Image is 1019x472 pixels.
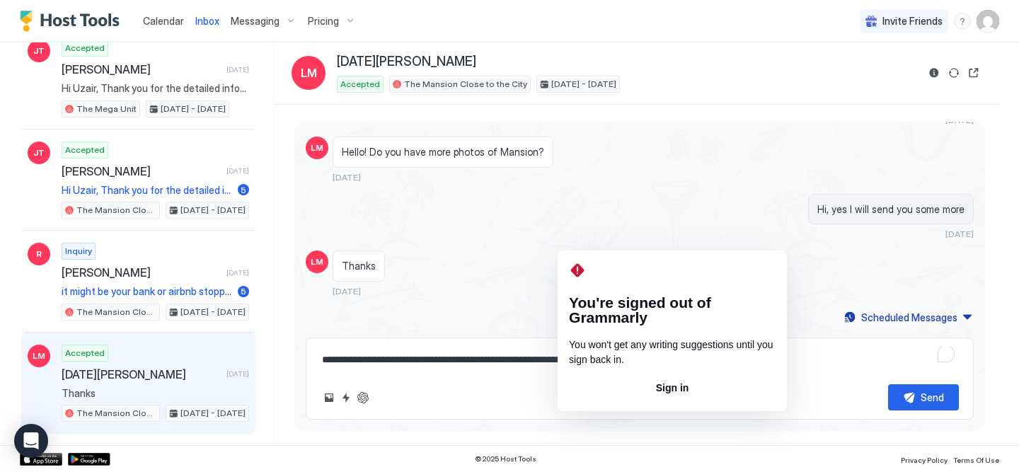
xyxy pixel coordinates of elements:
[977,10,999,33] div: User profile
[33,350,45,362] span: LM
[180,407,246,420] span: [DATE] - [DATE]
[953,456,999,464] span: Terms Of Use
[62,62,221,76] span: [PERSON_NAME]
[65,347,105,359] span: Accepted
[842,308,974,327] button: Scheduled Messages
[926,64,943,81] button: Reservation information
[342,146,544,159] span: Hello! Do you have more photos of Mansion?
[301,64,317,81] span: LM
[68,453,110,466] a: Google Play Store
[333,172,361,183] span: [DATE]
[338,389,355,406] button: Quick reply
[241,286,246,297] span: 5
[20,453,62,466] a: App Store
[311,255,323,268] span: LM
[14,424,48,458] div: Open Intercom Messenger
[231,15,280,28] span: Messaging
[65,42,105,54] span: Accepted
[921,390,944,405] div: Send
[195,15,219,27] span: Inbox
[321,389,338,406] button: Upload image
[76,204,156,217] span: The Mansion Close to the City
[62,82,249,95] span: Hi Uzair, Thank you for the detailed information about the check-in, location, and house rules. I...
[901,451,948,466] a: Privacy Policy
[954,13,971,30] div: menu
[945,229,974,239] span: [DATE]
[551,78,616,91] span: [DATE] - [DATE]
[65,245,92,258] span: Inquiry
[241,185,246,195] span: 5
[62,367,221,381] span: [DATE][PERSON_NAME]
[161,103,226,115] span: [DATE] - [DATE]
[226,268,249,277] span: [DATE]
[475,454,536,464] span: © 2025 Host Tools
[321,347,959,373] textarea: To enrich screen reader interactions, please activate Accessibility in Grammarly extension settings
[62,387,249,400] span: Thanks
[965,64,982,81] button: Open reservation
[76,407,156,420] span: The Mansion Close to the City
[62,285,232,298] span: it might be your bank or airbnb stopping the transaction
[817,203,965,216] span: Hi, yes I will send you some more
[65,144,105,156] span: Accepted
[226,369,249,379] span: [DATE]
[33,146,45,159] span: JT
[180,306,246,318] span: [DATE] - [DATE]
[76,306,156,318] span: The Mansion Close to the City
[404,78,527,91] span: The Mansion Close to the City
[882,15,943,28] span: Invite Friends
[62,184,232,197] span: Hi Uzair, Thank you for the detailed information about the check-in, location, and house rules. I...
[76,103,137,115] span: The Mega Unit
[901,456,948,464] span: Privacy Policy
[342,260,376,272] span: Thanks
[143,15,184,27] span: Calendar
[333,286,361,297] span: [DATE]
[36,248,42,260] span: R
[195,13,219,28] a: Inbox
[945,64,962,81] button: Sync reservation
[20,11,126,32] a: Host Tools Logo
[143,13,184,28] a: Calendar
[180,204,246,217] span: [DATE] - [DATE]
[226,166,249,175] span: [DATE]
[33,45,45,57] span: JT
[888,384,959,410] button: Send
[308,15,339,28] span: Pricing
[953,451,999,466] a: Terms Of Use
[226,65,249,74] span: [DATE]
[311,142,323,154] span: LM
[340,78,380,91] span: Accepted
[62,265,221,280] span: [PERSON_NAME]
[337,54,476,70] span: [DATE][PERSON_NAME]
[861,310,957,325] div: Scheduled Messages
[355,389,372,406] button: ChatGPT Auto Reply
[62,164,221,178] span: [PERSON_NAME]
